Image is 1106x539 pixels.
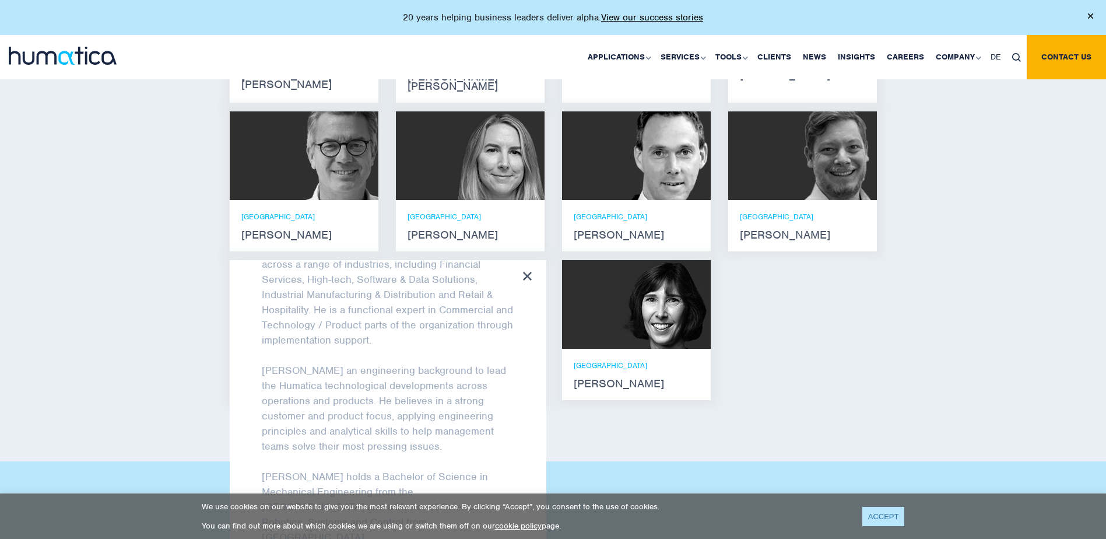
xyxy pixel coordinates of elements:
[881,35,930,79] a: Careers
[574,212,699,222] p: [GEOGRAPHIC_DATA]
[9,47,117,65] img: logo
[655,35,710,79] a: Services
[495,521,542,531] a: cookie policy
[262,226,514,348] p: [PERSON_NAME] is a Director and the Technology Lead at Humatica. He has led client engagements ac...
[752,35,797,79] a: Clients
[740,212,865,222] p: [GEOGRAPHIC_DATA]
[574,71,699,80] strong: Manolis Datseris
[991,52,1000,62] span: DE
[1027,35,1106,79] a: Contact us
[620,111,711,200] img: Andreas Knobloch
[797,35,832,79] a: News
[1012,53,1021,62] img: search_icon
[601,12,703,23] a: View our success stories
[454,111,545,200] img: Zoë Fox
[408,212,533,222] p: [GEOGRAPHIC_DATA]
[740,71,865,80] strong: [PERSON_NAME]
[202,502,848,512] p: We use cookies on our website to give you the most relevant experience. By clicking “Accept”, you...
[832,35,881,79] a: Insights
[574,360,699,370] p: [GEOGRAPHIC_DATA]
[574,379,699,388] strong: [PERSON_NAME]
[930,35,985,79] a: Company
[241,230,367,240] strong: [PERSON_NAME]
[862,507,905,526] a: ACCEPT
[710,35,752,79] a: Tools
[740,230,865,240] strong: [PERSON_NAME]
[620,260,711,349] img: Karen Wright
[288,111,378,200] img: Jan Löning
[582,35,655,79] a: Applications
[787,111,877,200] img: Claudio Limacher
[574,230,699,240] strong: [PERSON_NAME]
[202,521,848,531] p: You can find out more about which cookies we are using or switch them off on our page.
[262,363,514,454] p: [PERSON_NAME] an engineering background to lead the Humatica technological developments across op...
[985,35,1006,79] a: DE
[408,230,533,240] strong: [PERSON_NAME]
[241,212,367,222] p: [GEOGRAPHIC_DATA]
[241,71,367,89] strong: [PERSON_NAME] [PERSON_NAME]
[403,12,703,23] p: 20 years helping business leaders deliver alpha.
[408,72,533,91] strong: [PERSON_NAME] [PERSON_NAME]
